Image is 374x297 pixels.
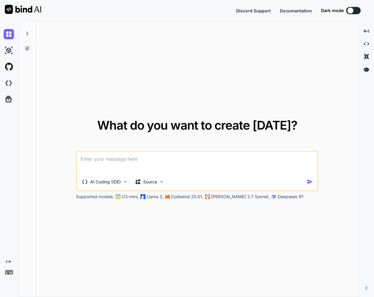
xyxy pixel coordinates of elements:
[278,194,303,200] p: Deepseek R1
[122,194,139,200] p: O3-mini,
[280,8,312,14] button: Documentation
[5,5,41,14] img: Bind AI
[143,179,157,185] p: Source
[272,194,276,199] img: claude
[90,179,121,185] p: AI Coding (IDE)
[123,179,128,184] img: Pick Tools
[280,8,312,13] span: Documentation
[97,118,297,133] span: What do you want to create [DATE]?
[4,62,14,72] img: githubLight
[165,195,170,199] img: Mistral-AI
[307,179,313,185] img: icon
[236,8,271,14] button: Discord Support
[236,8,271,13] span: Discord Support
[147,194,164,200] p: Llama 3,
[4,45,14,56] img: ai-studio
[321,8,344,14] span: Dark mode
[159,179,164,184] img: Pick Models
[141,194,145,199] img: Llama2
[4,78,14,88] img: darkCloudIdeIcon
[205,194,210,199] img: claude
[211,194,270,200] p: [PERSON_NAME] 3.7 Sonnet,
[4,29,14,39] img: chat
[116,194,121,199] img: GPT-4
[76,194,114,200] p: Supported models:
[171,194,203,200] p: Codestral 25.01,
